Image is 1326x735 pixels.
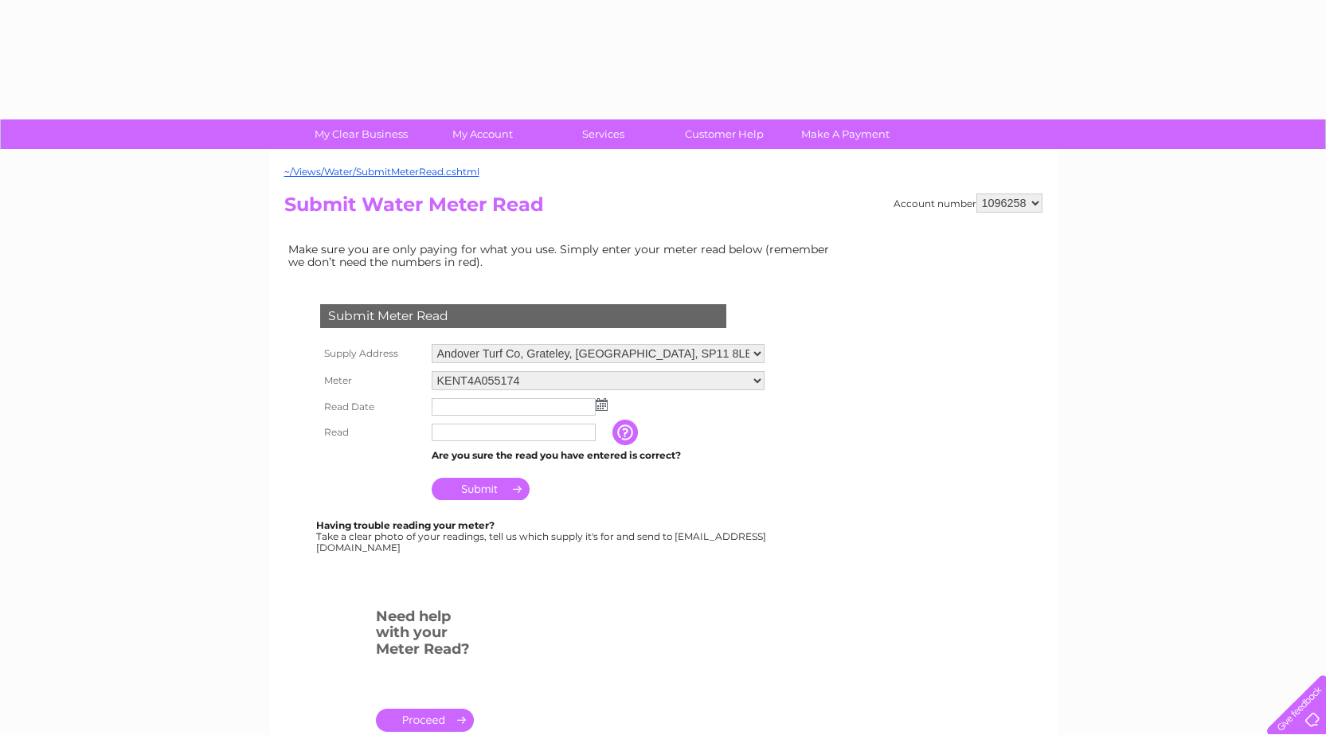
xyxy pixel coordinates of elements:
[316,394,428,420] th: Read Date
[376,709,474,732] a: .
[316,367,428,394] th: Meter
[538,119,669,149] a: Services
[284,166,479,178] a: ~/Views/Water/SubmitMeterRead.cshtml
[596,398,608,411] img: ...
[659,119,790,149] a: Customer Help
[780,119,911,149] a: Make A Payment
[894,194,1042,213] div: Account number
[316,420,428,445] th: Read
[316,519,495,531] b: Having trouble reading your meter?
[376,605,474,666] h3: Need help with your Meter Read?
[320,304,726,328] div: Submit Meter Read
[432,478,530,500] input: Submit
[316,520,769,553] div: Take a clear photo of your readings, tell us which supply it's for and send to [EMAIL_ADDRESS][DO...
[612,420,641,445] input: Information
[284,239,842,272] td: Make sure you are only paying for what you use. Simply enter your meter read below (remember we d...
[417,119,548,149] a: My Account
[428,445,769,466] td: Are you sure the read you have entered is correct?
[284,194,1042,224] h2: Submit Water Meter Read
[295,119,427,149] a: My Clear Business
[316,340,428,367] th: Supply Address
